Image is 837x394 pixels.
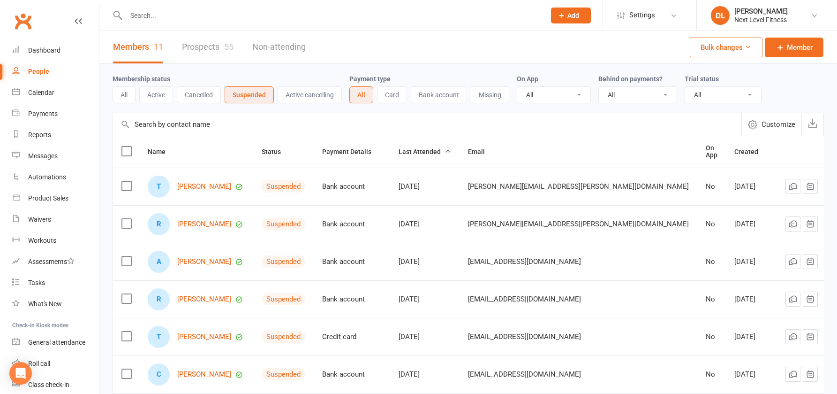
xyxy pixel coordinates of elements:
[12,353,99,374] a: Roll call
[28,279,45,286] div: Tasks
[262,218,305,230] div: Suspended
[148,148,176,155] span: Name
[12,124,99,146] a: Reports
[567,12,579,19] span: Add
[262,255,305,268] div: Suspended
[28,381,69,388] div: Class check-in
[262,293,305,305] div: Suspended
[148,251,170,273] div: A
[148,146,176,157] button: Name
[734,295,769,303] div: [DATE]
[139,86,173,103] button: Active
[28,216,51,223] div: Waivers
[517,75,538,83] label: On App
[685,75,719,83] label: Trial status
[468,215,689,233] span: [PERSON_NAME][EMAIL_ADDRESS][PERSON_NAME][DOMAIN_NAME]
[468,146,495,157] button: Email
[148,363,170,386] div: C
[322,333,382,341] div: Credit card
[741,113,801,136] button: Customize
[706,295,717,303] div: No
[262,146,291,157] button: Status
[629,5,655,26] span: Settings
[12,188,99,209] a: Product Sales
[12,332,99,353] a: General attendance kiosk mode
[225,86,274,103] button: Suspended
[12,82,99,103] a: Calendar
[12,40,99,61] a: Dashboard
[12,294,99,315] a: What's New
[177,371,231,379] a: [PERSON_NAME]
[734,371,769,379] div: [DATE]
[734,15,788,24] div: Next Level Fitness
[734,148,769,155] span: Created
[349,86,373,103] button: All
[734,146,769,157] button: Created
[123,9,539,22] input: Search...
[322,371,382,379] div: Bank account
[113,31,163,63] a: Members11
[706,333,717,341] div: No
[148,288,170,310] div: R
[322,148,382,155] span: Payment Details
[28,237,56,244] div: Workouts
[177,295,231,303] a: [PERSON_NAME]
[734,220,769,228] div: [DATE]
[12,146,99,167] a: Messages
[12,230,99,251] a: Workouts
[787,42,813,53] span: Member
[148,176,170,198] div: T
[399,146,451,157] button: Last Attended
[177,333,231,341] a: [PERSON_NAME]
[28,68,49,75] div: People
[322,183,382,191] div: Bank account
[113,75,170,83] label: Membership status
[322,295,382,303] div: Bank account
[154,42,163,52] div: 11
[113,113,741,136] input: Search by contact name
[28,194,68,202] div: Product Sales
[12,103,99,124] a: Payments
[697,136,726,168] th: On App
[411,86,467,103] button: Bank account
[28,46,60,54] div: Dashboard
[399,183,451,191] div: [DATE]
[12,61,99,82] a: People
[148,213,170,235] div: R
[28,300,62,308] div: What's New
[11,9,35,33] a: Clubworx
[322,220,382,228] div: Bank account
[262,331,305,343] div: Suspended
[177,86,221,103] button: Cancelled
[252,31,306,63] a: Non-attending
[12,272,99,294] a: Tasks
[399,295,451,303] div: [DATE]
[28,152,58,160] div: Messages
[765,38,823,57] a: Member
[113,86,136,103] button: All
[177,183,231,191] a: [PERSON_NAME]
[262,148,291,155] span: Status
[734,333,769,341] div: [DATE]
[399,371,451,379] div: [DATE]
[28,173,66,181] div: Automations
[598,75,663,83] label: Behind on payments?
[12,209,99,230] a: Waivers
[28,360,50,367] div: Roll call
[706,220,717,228] div: No
[706,258,717,266] div: No
[322,146,382,157] button: Payment Details
[468,328,581,346] span: [EMAIL_ADDRESS][DOMAIN_NAME]
[177,258,231,266] a: [PERSON_NAME]
[322,258,382,266] div: Bank account
[468,253,581,270] span: [EMAIL_ADDRESS][DOMAIN_NAME]
[28,258,75,265] div: Assessments
[706,371,717,379] div: No
[28,89,54,96] div: Calendar
[399,258,451,266] div: [DATE]
[468,290,581,308] span: [EMAIL_ADDRESS][DOMAIN_NAME]
[148,326,170,348] div: T
[734,258,769,266] div: [DATE]
[399,148,451,155] span: Last Attended
[377,86,407,103] button: Card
